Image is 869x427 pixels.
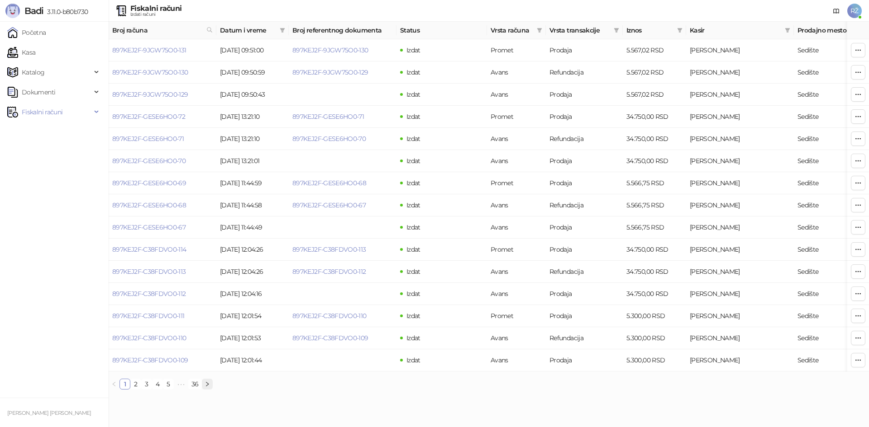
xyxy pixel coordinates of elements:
a: 3 [142,379,152,389]
td: [DATE] 11:44:49 [216,216,289,239]
th: Kasir [686,22,794,39]
a: 897KEJ2F-C38FDVO0-109 [112,356,188,364]
td: Prodaja [546,84,623,106]
a: Dokumentacija [829,4,844,18]
a: 897KEJ2F-GESE6HO0-68 [112,201,186,209]
td: Prodaja [546,349,623,371]
span: Broj računa [112,25,203,35]
li: Sledećih 5 Strana [174,379,188,389]
span: left [111,381,117,387]
span: Izdat [406,201,420,209]
li: 4 [152,379,163,389]
th: Status [396,22,487,39]
td: Avans [487,261,546,283]
li: Prethodna strana [109,379,119,389]
span: right [205,381,210,387]
td: 34.750,00 RSD [623,261,686,283]
a: 2 [131,379,141,389]
td: [DATE] 09:51:00 [216,39,289,61]
a: 897KEJ2F-9JGW75O0-130 [292,46,368,54]
span: Izdat [406,356,420,364]
button: left [109,379,119,389]
td: 897KEJ2F-GESE6HO0-70 [109,150,216,172]
a: 897KEJ2F-9JGW75O0-130 [112,68,188,76]
td: Radmilo Živanović [686,84,794,106]
span: Izdat [406,290,420,298]
td: Radmilo Živanović [686,327,794,349]
td: 897KEJ2F-C38FDVO0-109 [109,349,216,371]
li: 3 [141,379,152,389]
span: Iznos [626,25,673,35]
td: Avans [487,194,546,216]
td: Radmilo Živanović [686,305,794,327]
a: 897KEJ2F-C38FDVO0-112 [112,290,186,298]
td: Radmilo Živanović [686,283,794,305]
td: 897KEJ2F-C38FDVO0-113 [109,261,216,283]
th: Vrsta računa [487,22,546,39]
td: 34.750,00 RSD [623,128,686,150]
span: filter [614,28,619,33]
td: Avans [487,327,546,349]
span: Vrsta transakcije [549,25,610,35]
span: Izdat [406,267,420,276]
td: [DATE] 09:50:59 [216,61,289,84]
td: [DATE] 13:21:10 [216,128,289,150]
li: Sledeća strana [202,379,213,389]
a: 897KEJ2F-C38FDVO0-113 [292,245,366,253]
td: [DATE] 13:21:10 [216,106,289,128]
td: [DATE] 11:44:58 [216,194,289,216]
td: 5.567,02 RSD [623,61,686,84]
td: Radmilo Živanović [686,194,794,216]
td: 897KEJ2F-9JGW75O0-131 [109,39,216,61]
span: Izdat [406,68,420,76]
td: [DATE] 12:04:26 [216,239,289,261]
span: Kasir [690,25,781,35]
span: Vrsta računa [491,25,533,35]
td: Avans [487,349,546,371]
td: Radmilo Živanović [686,239,794,261]
td: Prodaja [546,106,623,128]
td: 5.300,00 RSD [623,327,686,349]
span: Fiskalni računi [22,103,62,121]
td: Refundacija [546,261,623,283]
td: [DATE] 13:21:01 [216,150,289,172]
span: Izdat [406,245,420,253]
td: 34.750,00 RSD [623,283,686,305]
td: 897KEJ2F-9JGW75O0-129 [109,84,216,106]
td: Avans [487,128,546,150]
a: Početna [7,23,46,42]
a: 1 [120,379,130,389]
a: 897KEJ2F-9JGW75O0-131 [112,46,186,54]
span: filter [675,23,684,37]
td: Radmilo Živanović [686,172,794,194]
td: 5.300,00 RSD [623,349,686,371]
td: 897KEJ2F-GESE6HO0-68 [109,194,216,216]
td: Radmilo Živanović [686,349,794,371]
td: [DATE] 12:04:16 [216,283,289,305]
a: 897KEJ2F-C38FDVO0-110 [112,334,186,342]
span: Izdat [406,46,420,54]
a: 897KEJ2F-GESE6HO0-71 [292,113,364,121]
span: Badi [24,5,43,16]
li: 5 [163,379,174,389]
small: [PERSON_NAME] [PERSON_NAME] [7,410,91,416]
div: Fiskalni računi [130,5,181,12]
td: Prodaja [546,305,623,327]
a: 897KEJ2F-9JGW75O0-129 [292,68,368,76]
td: Avans [487,61,546,84]
td: Promet [487,239,546,261]
td: [DATE] 12:01:54 [216,305,289,327]
span: Izdat [406,90,420,99]
td: Avans [487,283,546,305]
td: Avans [487,216,546,239]
td: Refundacija [546,327,623,349]
span: Katalog [22,63,45,81]
a: 4 [153,379,162,389]
td: 5.300,00 RSD [623,305,686,327]
td: Refundacija [546,194,623,216]
span: Datum i vreme [220,25,276,35]
td: 897KEJ2F-C38FDVO0-111 [109,305,216,327]
td: Refundacija [546,128,623,150]
td: Refundacija [546,61,623,84]
td: 897KEJ2F-C38FDVO0-112 [109,283,216,305]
